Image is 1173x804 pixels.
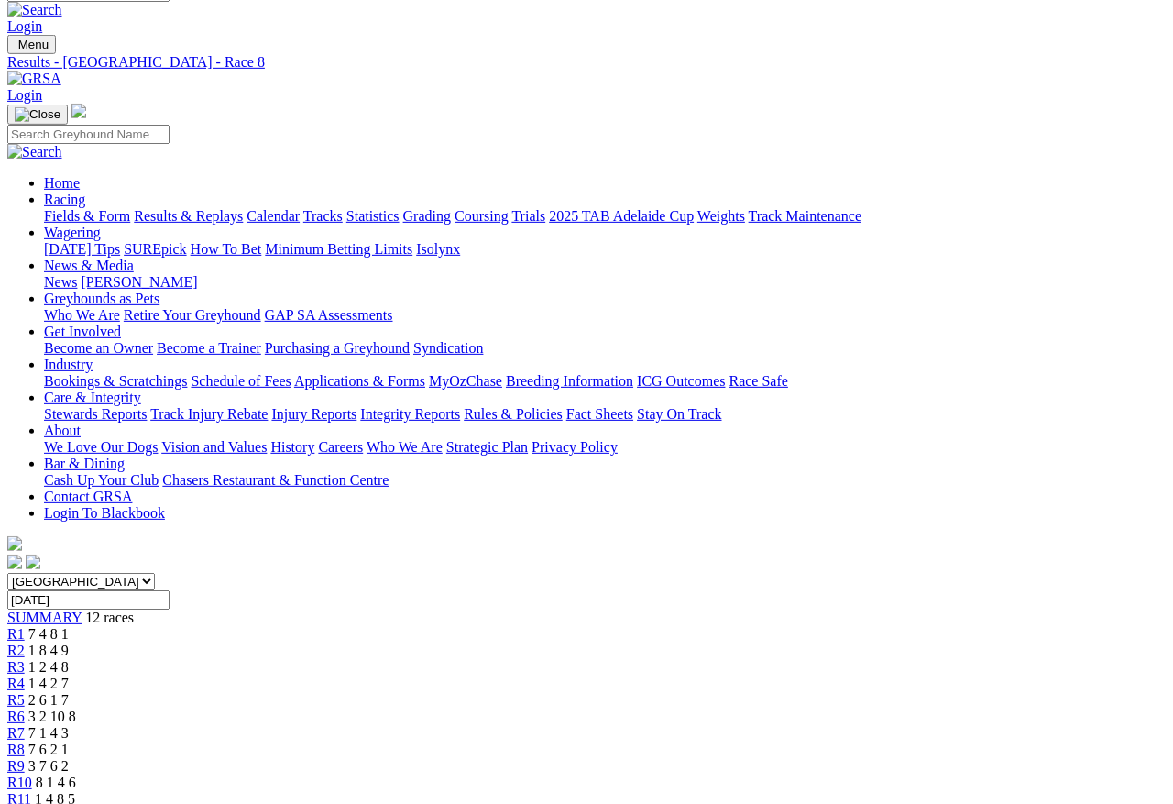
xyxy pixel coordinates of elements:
img: Search [7,2,62,18]
div: News & Media [44,274,1166,291]
a: Greyhounds as Pets [44,291,159,306]
div: Wagering [44,241,1166,258]
a: [PERSON_NAME] [81,274,197,290]
a: Syndication [413,340,483,356]
a: R10 [7,775,32,790]
span: Menu [18,38,49,51]
a: R3 [7,659,25,675]
a: Become an Owner [44,340,153,356]
span: 8 1 4 6 [36,775,76,790]
a: SUMMARY [7,610,82,625]
button: Toggle navigation [7,35,56,54]
span: R9 [7,758,25,774]
a: MyOzChase [429,373,502,389]
a: SUREpick [124,241,186,257]
a: Integrity Reports [360,406,460,422]
a: R1 [7,626,25,642]
a: Fields & Form [44,208,130,224]
a: How To Bet [191,241,262,257]
a: R4 [7,676,25,691]
span: 1 2 4 8 [28,659,69,675]
a: Vision and Values [161,439,267,455]
a: Get Involved [44,324,121,339]
a: Track Maintenance [749,208,861,224]
button: Toggle navigation [7,105,68,125]
img: Search [7,144,62,160]
a: R5 [7,692,25,708]
span: 2 6 1 7 [28,692,69,708]
span: 7 1 4 3 [28,725,69,741]
a: Care & Integrity [44,390,141,405]
a: Track Injury Rebate [150,406,268,422]
a: Stay On Track [637,406,721,422]
a: Chasers Restaurant & Function Centre [162,472,389,488]
div: About [44,439,1166,456]
a: Isolynx [416,241,460,257]
div: Industry [44,373,1166,390]
a: Statistics [346,208,400,224]
span: 12 races [85,610,134,625]
a: Who We Are [44,307,120,323]
img: twitter.svg [26,555,40,569]
a: GAP SA Assessments [265,307,393,323]
a: Rules & Policies [464,406,563,422]
div: Care & Integrity [44,406,1166,423]
a: Grading [403,208,451,224]
a: Weights [697,208,745,224]
a: Become a Trainer [157,340,261,356]
a: Coursing [455,208,509,224]
input: Search [7,125,170,144]
a: Purchasing a Greyhound [265,340,410,356]
span: 1 8 4 9 [28,643,69,658]
a: We Love Our Dogs [44,439,158,455]
a: R6 [7,709,25,724]
span: R8 [7,742,25,757]
a: Race Safe [729,373,787,389]
span: 3 2 10 8 [28,709,76,724]
a: News & Media [44,258,134,273]
img: logo-grsa-white.png [7,536,22,551]
input: Select date [7,590,170,610]
a: Results - [GEOGRAPHIC_DATA] - Race 8 [7,54,1166,71]
span: 7 6 2 1 [28,742,69,757]
img: GRSA [7,71,61,87]
a: R2 [7,643,25,658]
a: Tracks [303,208,343,224]
a: About [44,423,81,438]
a: Injury Reports [271,406,356,422]
div: Racing [44,208,1166,225]
a: R7 [7,725,25,741]
a: News [44,274,77,290]
img: logo-grsa-white.png [71,104,86,118]
a: Bookings & Scratchings [44,373,187,389]
a: Schedule of Fees [191,373,291,389]
a: Racing [44,192,85,207]
a: ICG Outcomes [637,373,725,389]
a: Home [44,175,80,191]
a: Login [7,18,42,34]
a: 2025 TAB Adelaide Cup [549,208,694,224]
a: Minimum Betting Limits [265,241,412,257]
a: Login [7,87,42,103]
a: Breeding Information [506,373,633,389]
a: Fact Sheets [566,406,633,422]
a: History [270,439,314,455]
div: Greyhounds as Pets [44,307,1166,324]
a: Stewards Reports [44,406,147,422]
a: Who We Are [367,439,443,455]
a: Applications & Forms [294,373,425,389]
a: [DATE] Tips [44,241,120,257]
img: Close [15,107,60,122]
span: 3 7 6 2 [28,758,69,774]
a: Contact GRSA [44,489,132,504]
a: Privacy Policy [532,439,618,455]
